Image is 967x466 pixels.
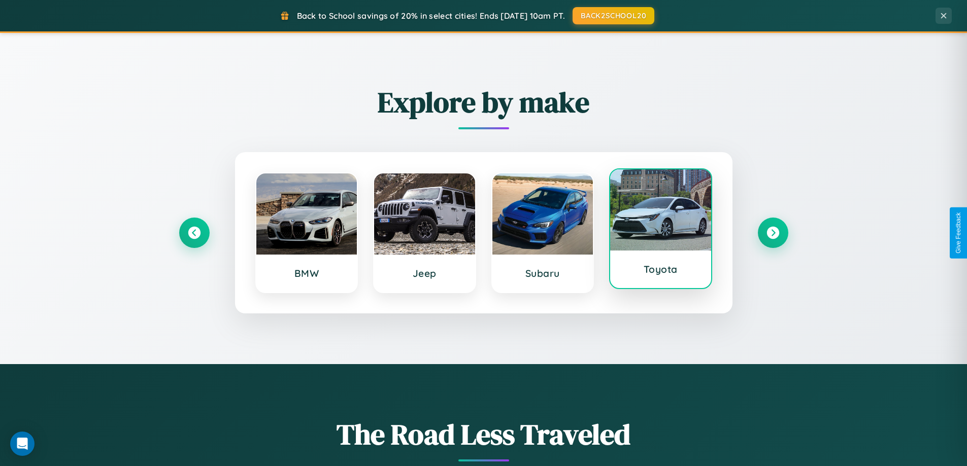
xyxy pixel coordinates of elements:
span: Back to School savings of 20% in select cities! Ends [DATE] 10am PT. [297,11,565,21]
h3: Subaru [503,267,583,279]
div: Give Feedback [955,212,962,254]
h3: BMW [266,267,347,279]
div: Open Intercom Messenger [10,432,35,456]
h3: Jeep [384,267,465,279]
button: BACK2SCHOOL20 [573,7,654,24]
h2: Explore by make [179,83,788,122]
h1: The Road Less Traveled [179,415,788,454]
h3: Toyota [620,263,701,275]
